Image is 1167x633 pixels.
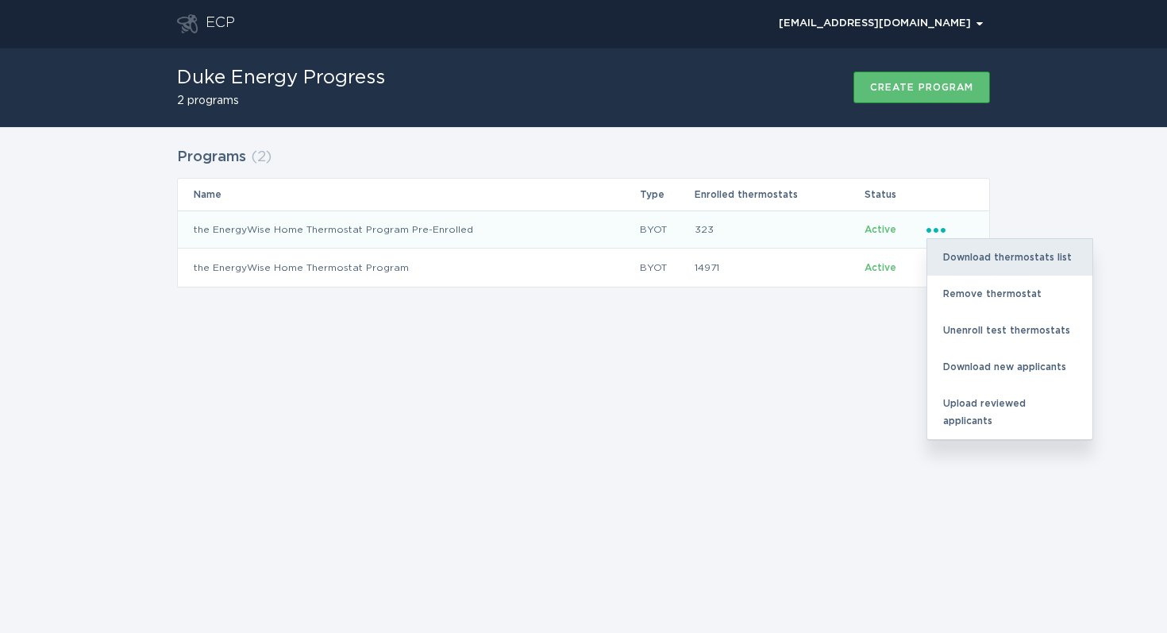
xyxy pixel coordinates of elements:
[772,12,990,36] div: Popover menu
[251,150,272,164] span: ( 2 )
[865,263,896,272] span: Active
[870,83,973,92] div: Create program
[206,14,235,33] div: ECP
[639,179,693,210] th: Type
[694,249,865,287] td: 14971
[772,12,990,36] button: Open user account details
[694,179,865,210] th: Enrolled thermostats
[853,71,990,103] button: Create program
[177,143,246,172] h2: Programs
[178,210,989,249] tr: 1d15ab97683b4e01905a4a1186b7c4ed
[639,249,693,287] td: BYOT
[177,68,385,87] h1: Duke Energy Progress
[178,249,639,287] td: the EnergyWise Home Thermostat Program
[178,210,639,249] td: the EnergyWise Home Thermostat Program Pre-Enrolled
[927,349,1092,385] div: Download new applicants
[178,179,989,210] tr: Table Headers
[927,312,1092,349] div: Unenroll test thermostats
[178,179,639,210] th: Name
[927,276,1092,312] div: Remove thermostat
[927,385,1092,439] div: Upload reviewed applicants
[639,210,693,249] td: BYOT
[864,179,926,210] th: Status
[779,19,983,29] div: [EMAIL_ADDRESS][DOMAIN_NAME]
[865,225,896,234] span: Active
[177,14,198,33] button: Go to dashboard
[177,95,385,106] h2: 2 programs
[927,239,1092,276] div: Download thermostats list
[694,210,865,249] td: 323
[178,249,989,287] tr: ad62586955a64f2b90597186981120bb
